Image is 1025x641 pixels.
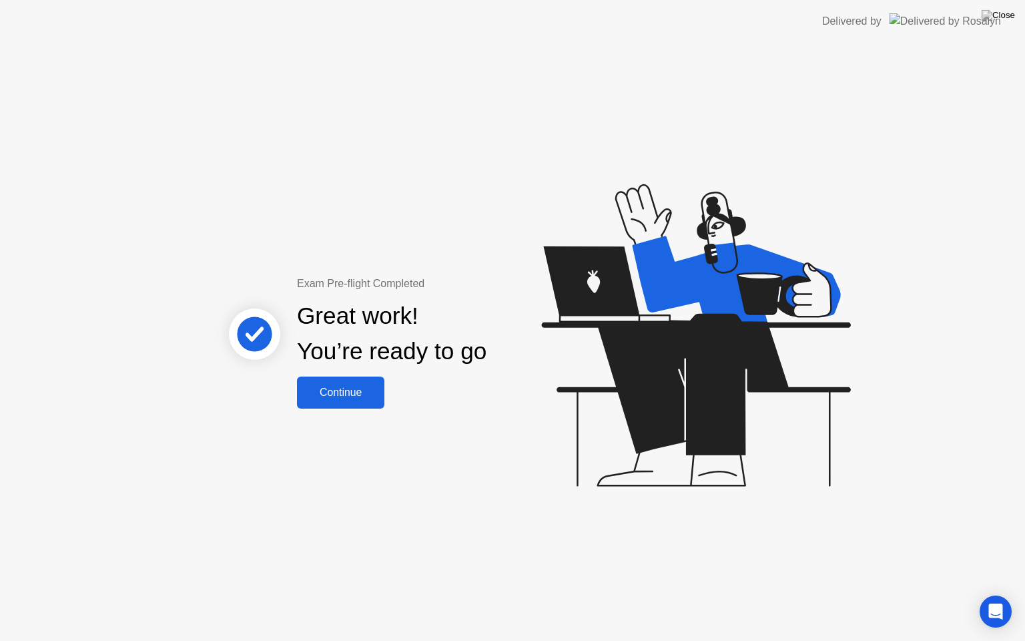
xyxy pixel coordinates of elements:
[301,387,380,399] div: Continue
[890,13,1001,29] img: Delivered by Rosalyn
[297,377,384,409] button: Continue
[980,596,1012,628] div: Open Intercom Messenger
[297,276,573,292] div: Exam Pre-flight Completed
[822,13,882,29] div: Delivered by
[982,10,1015,21] img: Close
[297,298,486,369] div: Great work! You’re ready to go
